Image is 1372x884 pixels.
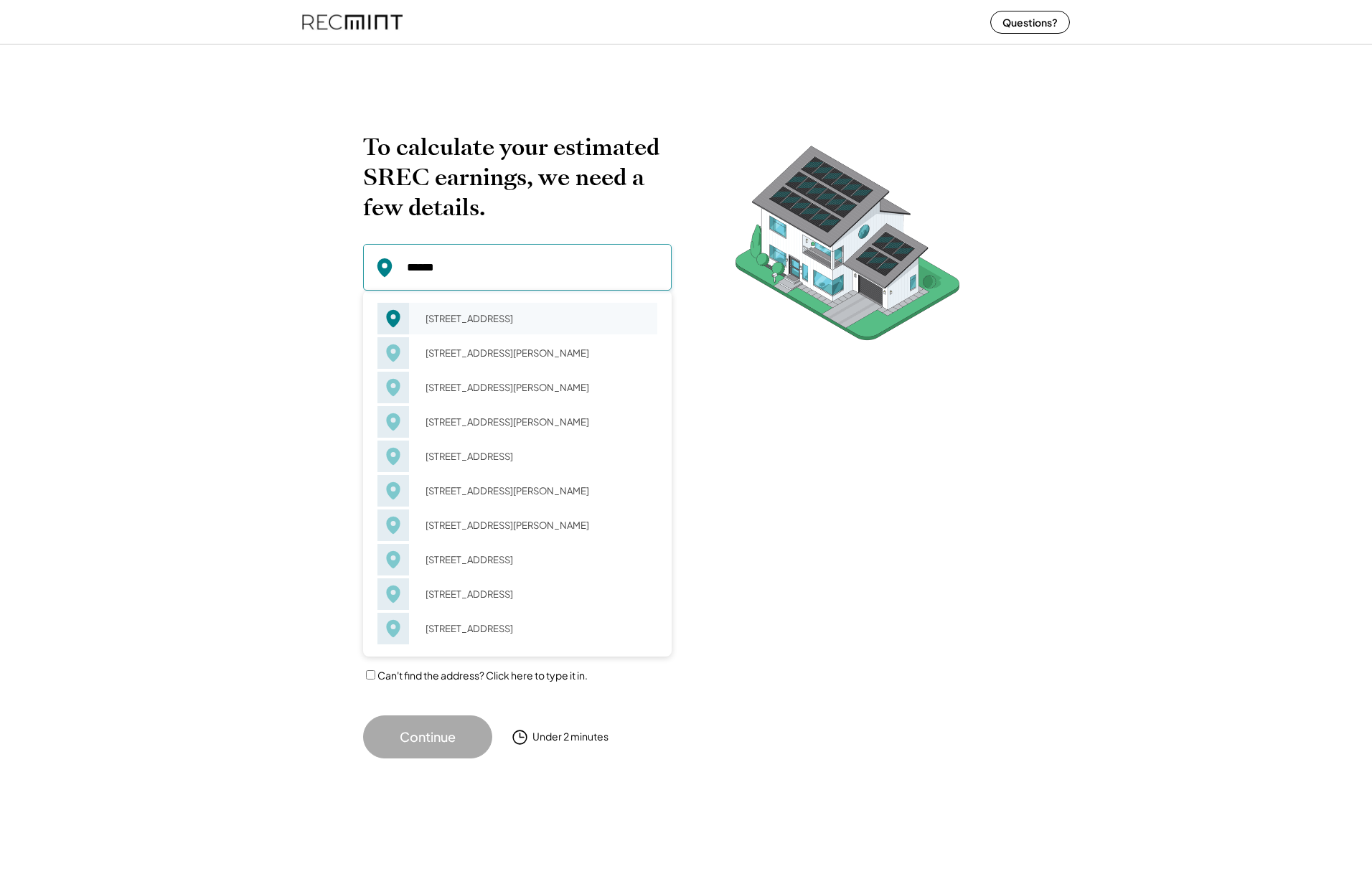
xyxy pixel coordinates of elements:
div: [STREET_ADDRESS] [416,446,657,466]
div: [STREET_ADDRESS] [416,619,657,639]
div: Under 2 minutes [532,730,609,744]
div: [STREET_ADDRESS][PERSON_NAME] [416,377,657,398]
h2: To calculate your estimated SREC earnings, we need a few details. [363,132,672,222]
div: [STREET_ADDRESS][PERSON_NAME] [416,481,657,501]
button: Continue [363,715,492,758]
div: [STREET_ADDRESS] [416,584,657,604]
div: [STREET_ADDRESS][PERSON_NAME] [416,412,657,432]
img: RecMintArtboard%207.png [708,132,987,362]
div: [STREET_ADDRESS] [416,309,657,329]
div: [STREET_ADDRESS][PERSON_NAME] [416,515,657,535]
div: [STREET_ADDRESS][PERSON_NAME] [416,343,657,363]
button: Questions? [990,11,1070,34]
label: Can't find the address? Click here to type it in. [377,669,588,682]
img: recmint-logotype%403x%20%281%29.jpeg [302,3,403,41]
div: [STREET_ADDRESS] [416,550,657,570]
